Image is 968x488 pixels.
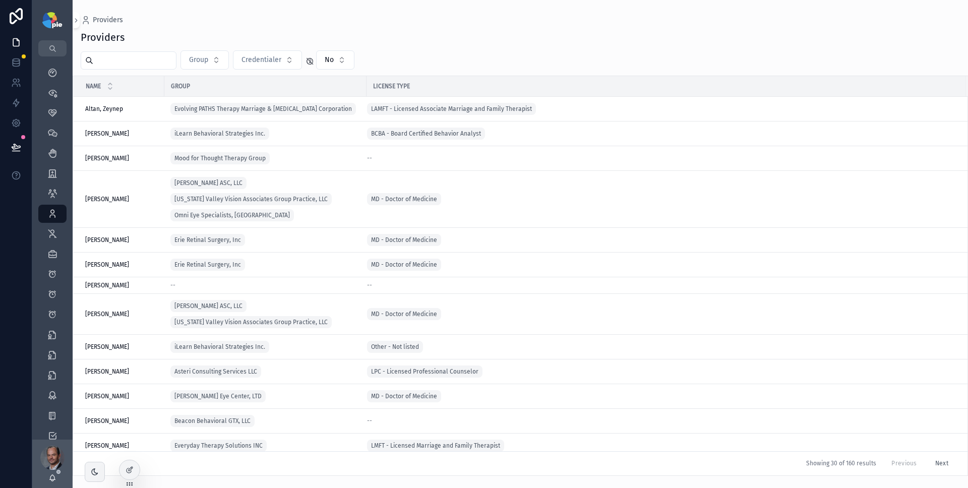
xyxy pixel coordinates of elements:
[85,392,158,400] a: [PERSON_NAME]
[170,193,332,205] a: [US_STATE] Valley Vision Associates Group Practice, LLC
[170,128,269,140] a: iLearn Behavioral Strategies Inc.
[42,12,62,28] img: App logo
[174,417,251,425] span: Beacon Behavioral GTX, LLC
[367,101,954,117] a: LAMFT - Licensed Associate Marriage and Family Therapist
[174,195,328,203] span: [US_STATE] Valley Vision Associates Group Practice, LLC
[174,154,266,162] span: Mood for Thought Therapy Group
[170,413,360,429] a: Beacon Behavioral GTX, LLC
[170,300,247,312] a: [PERSON_NAME] ASC, LLC
[367,126,954,142] a: BCBA - Board Certified Behavior Analyst
[174,130,265,138] span: iLearn Behavioral Strategies Inc.
[85,261,129,269] span: [PERSON_NAME]
[371,195,437,203] span: MD - Doctor of Medicine
[174,318,328,326] span: [US_STATE] Valley Vision Associates Group Practice, LLC
[170,281,360,289] a: --
[367,341,423,353] a: Other - Not listed
[371,310,437,318] span: MD - Doctor of Medicine
[367,363,954,380] a: LPC - Licensed Professional Counselor
[174,236,241,244] span: Erie Retinal Surgery, Inc
[170,281,175,289] span: --
[85,442,158,450] a: [PERSON_NAME]
[367,103,536,115] a: LAMFT - Licensed Associate Marriage and Family Therapist
[85,310,129,318] span: [PERSON_NAME]
[170,365,261,378] a: Asteri Consulting Services LLC
[170,101,360,117] a: Evolving PATHS Therapy Marriage & [MEDICAL_DATA] Corporation
[170,175,360,223] a: [PERSON_NAME] ASC, LLC[US_STATE] Valley Vision Associates Group Practice, LLCOmni Eye Specialists...
[174,261,241,269] span: Erie Retinal Surgery, Inc
[86,82,101,90] span: Name
[85,343,129,351] span: [PERSON_NAME]
[371,442,500,450] span: LMFT - Licensed Marriage and Family Therapist
[170,316,332,328] a: [US_STATE] Valley Vision Associates Group Practice, LLC
[170,341,269,353] a: iLearn Behavioral Strategies Inc.
[371,130,481,138] span: BCBA - Board Certified Behavior Analyst
[367,259,441,271] a: MD - Doctor of Medicine
[174,179,243,187] span: [PERSON_NAME] ASC, LLC
[170,209,294,221] a: Omni Eye Specialists, [GEOGRAPHIC_DATA]
[373,82,410,90] span: License Type
[85,368,158,376] a: [PERSON_NAME]
[85,281,129,289] span: [PERSON_NAME]
[233,50,302,70] button: Select Button
[367,390,441,402] a: MD - Doctor of Medicine
[85,417,158,425] a: [PERSON_NAME]
[85,154,158,162] a: [PERSON_NAME]
[85,130,158,138] a: [PERSON_NAME]
[170,234,245,246] a: Erie Retinal Surgery, Inc
[170,259,245,271] a: Erie Retinal Surgery, Inc
[85,130,129,138] span: [PERSON_NAME]
[32,56,73,440] div: scrollable content
[174,368,257,376] span: Asteri Consulting Services LLC
[367,191,954,207] a: MD - Doctor of Medicine
[367,438,954,454] a: LMFT - Licensed Marriage and Family Therapist
[367,306,954,322] a: MD - Doctor of Medicine
[170,440,267,452] a: Everyday Therapy Solutions INC
[85,105,158,113] a: Altan, Zeynep
[367,257,954,273] a: MD - Doctor of Medicine
[170,126,360,142] a: iLearn Behavioral Strategies Inc.
[81,30,125,44] h1: Providers
[85,343,158,351] a: [PERSON_NAME]
[371,236,437,244] span: MD - Doctor of Medicine
[316,50,354,70] button: Select Button
[170,438,360,454] a: Everyday Therapy Solutions INC
[85,154,129,162] span: [PERSON_NAME]
[367,193,441,205] a: MD - Doctor of Medicine
[170,363,360,380] a: Asteri Consulting Services LLC
[371,343,419,351] span: Other - Not listed
[81,15,123,25] a: Providers
[367,154,954,162] a: --
[170,390,266,402] a: [PERSON_NAME] Eye Center, LTD
[174,343,265,351] span: iLearn Behavioral Strategies Inc.
[171,82,190,90] span: Group
[806,460,876,468] span: Showing 30 of 160 results
[367,281,954,289] a: --
[170,415,255,427] a: Beacon Behavioral GTX, LLC
[85,368,129,376] span: [PERSON_NAME]
[170,177,247,189] a: [PERSON_NAME] ASC, LLC
[85,392,129,400] span: [PERSON_NAME]
[170,232,360,248] a: Erie Retinal Surgery, Inc
[367,154,372,162] span: --
[85,236,158,244] a: [PERSON_NAME]
[371,368,478,376] span: LPC - Licensed Professional Counselor
[367,234,441,246] a: MD - Doctor of Medicine
[367,440,504,452] a: LMFT - Licensed Marriage and Family Therapist
[928,456,955,471] button: Next
[170,103,356,115] a: Evolving PATHS Therapy Marriage & [MEDICAL_DATA] Corporation
[85,281,158,289] a: [PERSON_NAME]
[174,105,352,113] span: Evolving PATHS Therapy Marriage & [MEDICAL_DATA] Corporation
[170,339,360,355] a: iLearn Behavioral Strategies Inc.
[85,261,158,269] a: [PERSON_NAME]
[371,105,532,113] span: LAMFT - Licensed Associate Marriage and Family Therapist
[325,55,334,65] span: No
[367,308,441,320] a: MD - Doctor of Medicine
[93,15,123,25] span: Providers
[85,442,129,450] span: [PERSON_NAME]
[174,211,290,219] span: Omni Eye Specialists, [GEOGRAPHIC_DATA]
[85,417,129,425] span: [PERSON_NAME]
[170,257,360,273] a: Erie Retinal Surgery, Inc
[367,281,372,289] span: --
[367,232,954,248] a: MD - Doctor of Medicine
[367,365,482,378] a: LPC - Licensed Professional Counselor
